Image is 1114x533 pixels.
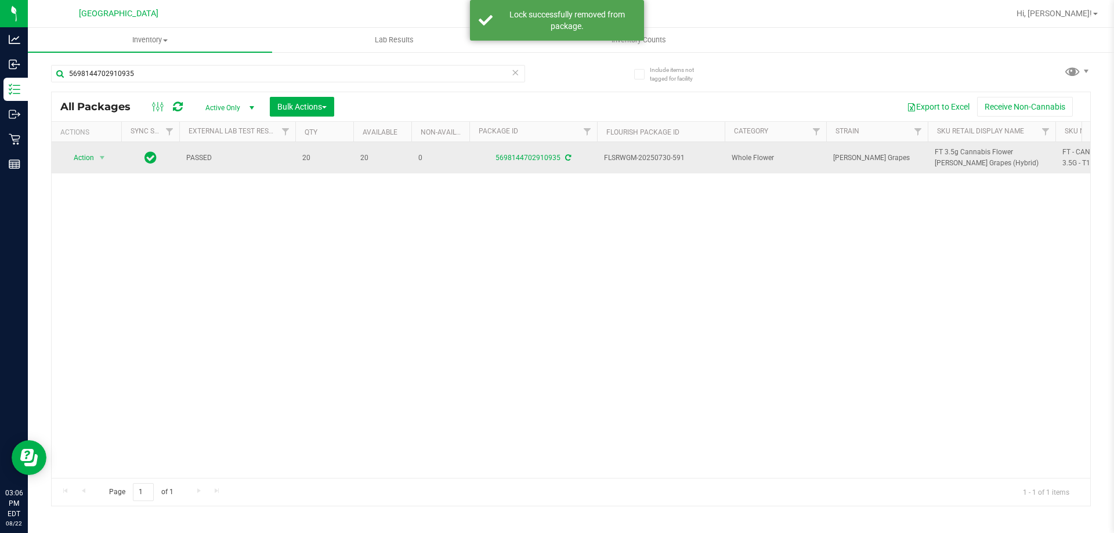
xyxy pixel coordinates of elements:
[95,150,110,166] span: select
[9,34,20,45] inline-svg: Analytics
[499,9,635,32] div: Lock successfully removed from package.
[604,153,718,164] span: FLSRWGM-20250730-591
[9,158,20,170] inline-svg: Reports
[650,66,708,83] span: Include items not tagged for facility
[28,35,272,45] span: Inventory
[302,153,346,164] span: 20
[935,147,1048,169] span: FT 3.5g Cannabis Flower [PERSON_NAME] Grapes (Hybrid)
[495,154,560,162] a: 5698144702910935
[1036,122,1055,142] a: Filter
[28,28,272,52] a: Inventory
[270,97,334,117] button: Bulk Actions
[360,153,404,164] span: 20
[606,128,679,136] a: Flourish Package ID
[189,127,280,135] a: External Lab Test Result
[160,122,179,142] a: Filter
[144,150,157,166] span: In Sync
[833,153,921,164] span: [PERSON_NAME] Grapes
[418,153,462,164] span: 0
[51,65,525,82] input: Search Package ID, Item Name, SKU, Lot or Part Number...
[9,84,20,95] inline-svg: Inventory
[5,488,23,519] p: 03:06 PM EDT
[1065,127,1099,135] a: SKU Name
[835,127,859,135] a: Strain
[60,100,142,113] span: All Packages
[12,440,46,475] iframe: Resource center
[479,127,518,135] a: Package ID
[186,153,288,164] span: PASSED
[63,150,95,166] span: Action
[276,122,295,142] a: Filter
[1014,483,1079,501] span: 1 - 1 of 1 items
[359,35,429,45] span: Lab Results
[9,108,20,120] inline-svg: Outbound
[977,97,1073,117] button: Receive Non-Cannabis
[421,128,472,136] a: Non-Available
[807,122,826,142] a: Filter
[734,127,768,135] a: Category
[99,483,183,501] span: Page of 1
[899,97,977,117] button: Export to Excel
[133,483,154,501] input: 1
[79,9,158,19] span: [GEOGRAPHIC_DATA]
[578,122,597,142] a: Filter
[732,153,819,164] span: Whole Flower
[9,133,20,145] inline-svg: Retail
[563,154,571,162] span: Sync from Compliance System
[305,128,317,136] a: Qty
[277,102,327,111] span: Bulk Actions
[937,127,1024,135] a: Sku Retail Display Name
[909,122,928,142] a: Filter
[363,128,397,136] a: Available
[511,65,519,80] span: Clear
[131,127,175,135] a: Sync Status
[60,128,117,136] div: Actions
[272,28,516,52] a: Lab Results
[9,59,20,70] inline-svg: Inbound
[5,519,23,528] p: 08/22
[1017,9,1092,18] span: Hi, [PERSON_NAME]!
